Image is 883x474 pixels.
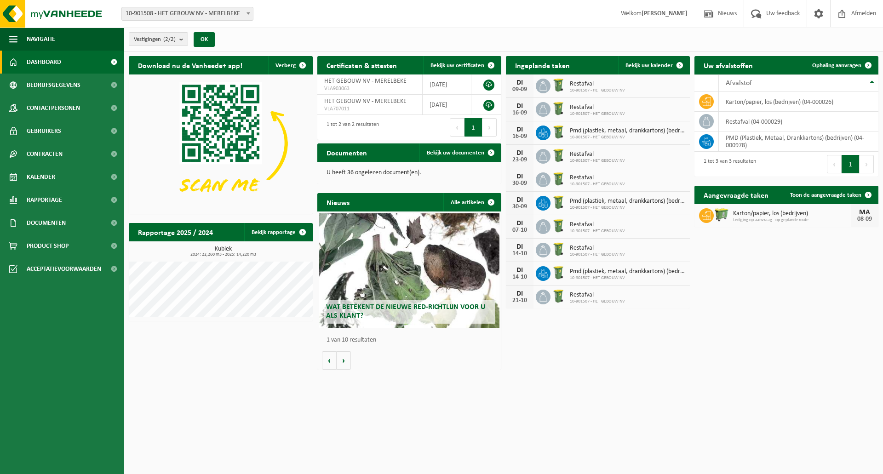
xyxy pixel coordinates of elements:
[694,56,762,74] h2: Uw afvalstoffen
[550,101,566,116] img: WB-0240-HPE-GN-51
[319,213,499,328] a: Wat betekent de nieuwe RED-richtlijn voor u als klant?
[618,56,689,74] a: Bekijk uw kalender
[129,223,222,241] h2: Rapportage 2025 / 2024
[510,274,529,280] div: 14-10
[510,290,529,297] div: DI
[570,135,685,140] span: 10-901507 - HET GEBOUW NV
[733,210,851,217] span: Karton/papier, los (bedrijven)
[570,268,685,275] span: Pmd (plastiek, metaal, drankkartons) (bedrijven)
[510,126,529,133] div: DI
[337,351,351,370] button: Volgende
[324,105,415,113] span: VLA707011
[163,36,176,42] count: (2/2)
[510,180,529,187] div: 30-09
[134,33,176,46] span: Vestigingen
[27,166,55,188] span: Kalender
[121,7,253,21] span: 10-901508 - HET GEBOUW NV - MERELBEKE
[510,173,529,180] div: DI
[570,127,685,135] span: Pmd (plastiek, metaal, drankkartons) (bedrijven)
[719,112,878,131] td: restafval (04-000029)
[726,80,752,87] span: Afvalstof
[326,303,485,320] span: Wat betekent de nieuwe RED-richtlijn voor u als klant?
[443,193,500,211] a: Alle artikelen
[570,245,625,252] span: Restafval
[570,104,625,111] span: Restafval
[827,155,842,173] button: Previous
[855,209,874,216] div: MA
[570,299,625,304] span: 10-901507 - HET GEBOUW NV
[570,221,625,228] span: Restafval
[694,186,778,204] h2: Aangevraagde taken
[510,220,529,227] div: DI
[27,143,63,166] span: Contracten
[317,56,406,74] h2: Certificaten & attesten
[27,211,66,234] span: Documenten
[550,171,566,187] img: WB-0240-HPE-GN-51
[719,92,878,112] td: karton/papier, los (bedrijven) (04-000026)
[27,188,62,211] span: Rapportage
[327,170,492,176] p: U heeft 36 ongelezen document(en).
[510,267,529,274] div: DI
[714,207,729,223] img: WB-0660-HPE-GN-51
[275,63,296,69] span: Verberg
[324,98,407,105] span: HET GEBOUW NV - MERELBEKE
[194,32,215,47] button: OK
[510,297,529,304] div: 21-10
[419,143,500,162] a: Bekijk uw documenten
[783,186,877,204] a: Toon de aangevraagde taken
[790,192,861,198] span: Toon de aangevraagde taken
[27,28,55,51] span: Navigatie
[550,218,566,234] img: WB-0240-HPE-GN-51
[510,149,529,157] div: DI
[570,275,685,281] span: 10-901507 - HET GEBOUW NV
[27,74,80,97] span: Bedrijfsgegevens
[27,257,101,280] span: Acceptatievoorwaarden
[510,204,529,210] div: 30-09
[506,56,579,74] h2: Ingeplande taken
[129,32,188,46] button: Vestigingen(2/2)
[805,56,877,74] a: Ophaling aanvragen
[812,63,861,69] span: Ophaling aanvragen
[324,85,415,92] span: VLA903063
[570,252,625,257] span: 10-901507 - HET GEBOUW NV
[570,228,625,234] span: 10-901507 - HET GEBOUW NV
[510,86,529,93] div: 09-09
[450,118,464,137] button: Previous
[27,234,69,257] span: Product Shop
[550,124,566,140] img: WB-0240-HPE-GN-51
[570,111,625,117] span: 10-901507 - HET GEBOUW NV
[510,251,529,257] div: 14-10
[423,56,500,74] a: Bekijk uw certificaten
[570,198,685,205] span: Pmd (plastiek, metaal, drankkartons) (bedrijven)
[27,97,80,120] span: Contactpersonen
[27,120,61,143] span: Gebruikers
[550,148,566,163] img: WB-0240-HPE-GN-51
[550,241,566,257] img: WB-0240-HPE-GN-51
[510,243,529,251] div: DI
[550,194,566,210] img: WB-0240-HPE-GN-51
[322,351,337,370] button: Vorige
[570,80,625,88] span: Restafval
[482,118,497,137] button: Next
[570,174,625,182] span: Restafval
[842,155,860,173] button: 1
[327,337,497,343] p: 1 van 10 resultaten
[510,103,529,110] div: DI
[510,110,529,116] div: 16-09
[570,88,625,93] span: 10-901507 - HET GEBOUW NV
[317,143,376,161] h2: Documenten
[642,10,688,17] strong: [PERSON_NAME]
[322,117,379,137] div: 1 tot 2 van 2 resultaten
[510,196,529,204] div: DI
[550,77,566,93] img: WB-0240-HPE-GN-51
[427,150,484,156] span: Bekijk uw documenten
[268,56,312,74] button: Verberg
[625,63,673,69] span: Bekijk uw kalender
[570,151,625,158] span: Restafval
[719,131,878,152] td: PMD (Plastiek, Metaal, Drankkartons) (bedrijven) (04-000978)
[430,63,484,69] span: Bekijk uw certificaten
[423,95,471,115] td: [DATE]
[464,118,482,137] button: 1
[27,51,61,74] span: Dashboard
[510,157,529,163] div: 23-09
